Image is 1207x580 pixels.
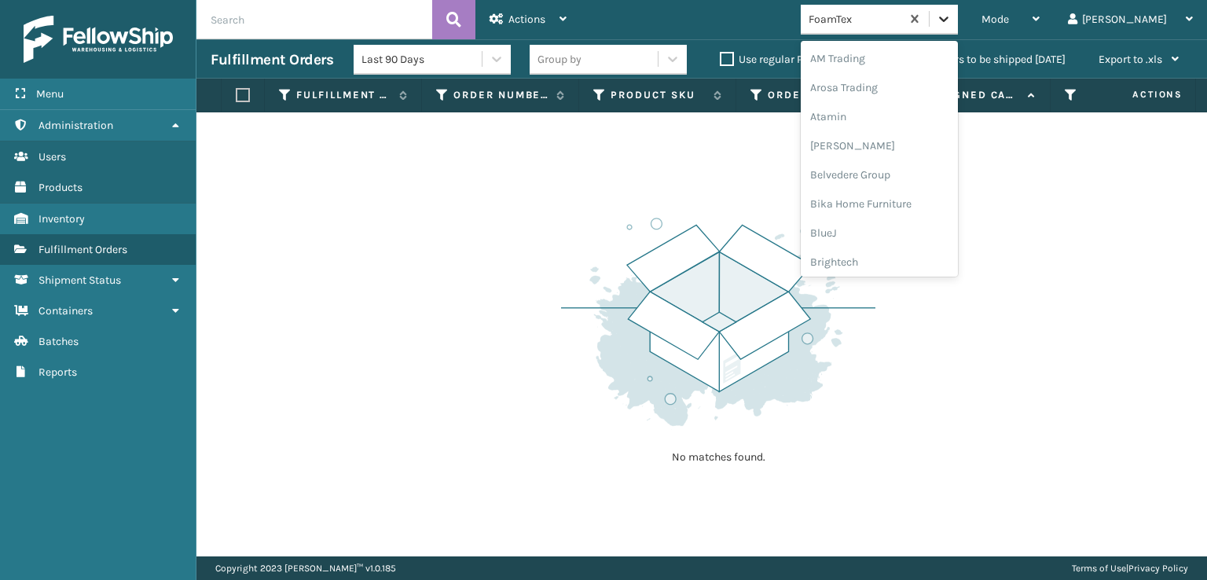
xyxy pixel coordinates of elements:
[39,335,79,348] span: Batches
[537,51,581,68] div: Group by
[39,212,85,226] span: Inventory
[1128,563,1188,574] a: Privacy Policy
[801,160,958,189] div: Belvedere Group
[361,51,483,68] div: Last 90 Days
[508,13,545,26] span: Actions
[39,365,77,379] span: Reports
[801,218,958,248] div: BlueJ
[39,304,93,318] span: Containers
[913,53,1066,66] label: Orders to be shipped [DATE]
[36,87,64,101] span: Menu
[768,88,863,102] label: Order Date
[39,181,83,194] span: Products
[801,131,958,160] div: [PERSON_NAME]
[215,556,396,580] p: Copyright 2023 [PERSON_NAME]™ v 1.0.185
[801,189,958,218] div: Bika Home Furniture
[801,102,958,131] div: Atamin
[801,44,958,73] div: AM Trading
[801,248,958,277] div: Brightech
[1072,563,1126,574] a: Terms of Use
[453,88,548,102] label: Order Number
[611,88,706,102] label: Product SKU
[39,243,127,256] span: Fulfillment Orders
[1099,53,1162,66] span: Export to .xls
[809,11,902,28] div: FoamTex
[981,13,1009,26] span: Mode
[1083,82,1192,108] span: Actions
[925,88,1020,102] label: Assigned Carrier Service
[39,150,66,163] span: Users
[1072,556,1188,580] div: |
[211,50,333,69] h3: Fulfillment Orders
[39,273,121,287] span: Shipment Status
[39,119,113,132] span: Administration
[24,16,173,63] img: logo
[720,53,880,66] label: Use regular Palletizing mode
[801,73,958,102] div: Arosa Trading
[296,88,391,102] label: Fulfillment Order Id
